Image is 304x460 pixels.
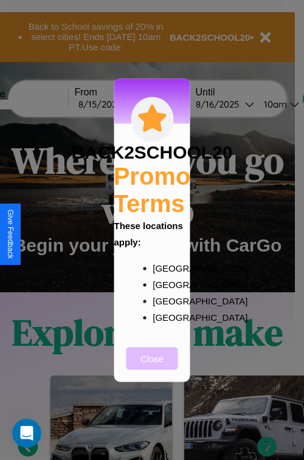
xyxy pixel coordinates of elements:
[12,419,41,448] iframe: Intercom live chat
[114,220,183,247] b: These locations apply:
[126,347,178,369] button: Close
[153,292,176,309] p: [GEOGRAPHIC_DATA]
[153,259,176,276] p: [GEOGRAPHIC_DATA]
[114,162,191,217] h2: Promo Terms
[71,142,232,162] h3: BACK2SCHOOL20
[6,210,15,259] div: Give Feedback
[153,309,176,325] p: [GEOGRAPHIC_DATA]
[153,276,176,292] p: [GEOGRAPHIC_DATA]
